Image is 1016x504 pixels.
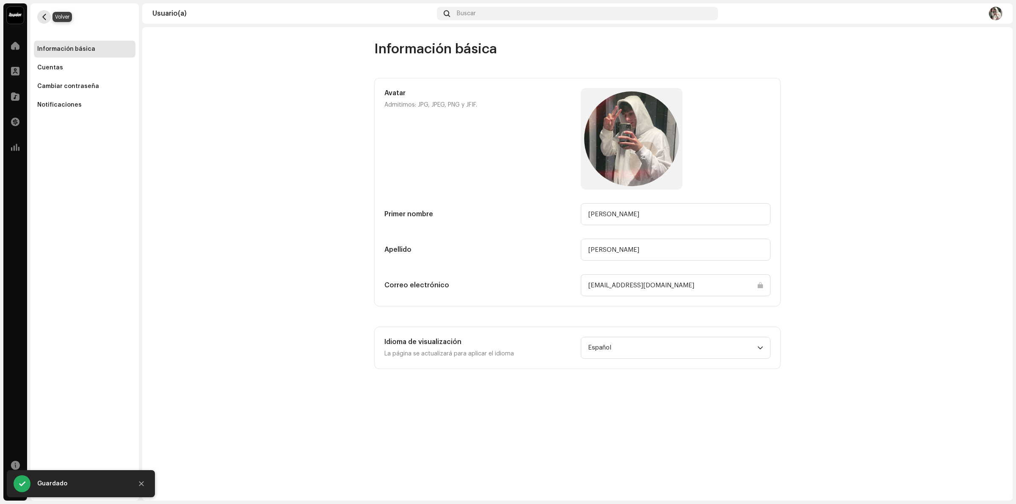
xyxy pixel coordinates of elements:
[588,337,757,358] span: Español
[34,41,135,58] re-m-nav-item: Información básica
[384,88,574,98] h5: Avatar
[34,96,135,113] re-m-nav-item: Notificaciones
[37,102,82,108] div: Notificaciones
[384,337,574,347] h5: Idioma de visualización
[37,46,95,52] div: Información básica
[384,245,574,255] h5: Apellido
[384,280,574,290] h5: Correo electrónico
[34,78,135,95] re-m-nav-item: Cambiar contraseña
[384,209,574,219] h5: Primer nombre
[7,7,24,24] img: 10370c6a-d0e2-4592-b8a2-38f444b0ca44
[989,7,1002,20] img: 6d691742-94c2-418a-a6e6-df06c212a6d5
[374,41,497,58] span: Información básica
[581,239,770,261] input: Apellido
[384,100,574,110] p: Admitimos: JPG, JPEG, PNG y JFIF.
[34,59,135,76] re-m-nav-item: Cuentas
[37,83,99,90] div: Cambiar contraseña
[133,475,150,492] button: Close
[581,274,770,296] input: Correo electrónico
[581,203,770,225] input: Primer nombre
[457,10,476,17] span: Buscar
[757,337,763,358] div: dropdown trigger
[37,479,126,489] div: Guardado
[384,349,574,359] p: La página se actualizará para aplicar el idioma
[152,10,433,17] div: Usuario(a)
[37,64,63,71] div: Cuentas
